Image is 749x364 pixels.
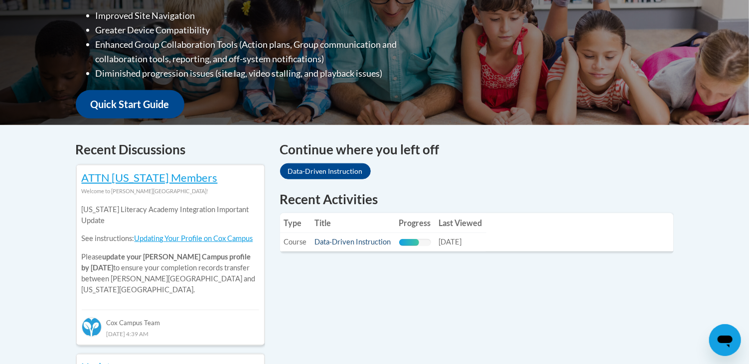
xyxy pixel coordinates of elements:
th: Last Viewed [435,213,486,233]
a: ATTN [US_STATE] Members [82,171,218,184]
div: Please to ensure your completion records transfer between [PERSON_NAME][GEOGRAPHIC_DATA] and [US_... [82,197,259,303]
h4: Recent Discussions [76,140,265,159]
div: Welcome to [PERSON_NAME][GEOGRAPHIC_DATA]! [82,186,259,197]
p: [US_STATE] Literacy Academy Integration Important Update [82,204,259,226]
li: Greater Device Compatibility [96,23,437,37]
iframe: Button to launch messaging window [709,324,741,356]
p: See instructions: [82,233,259,244]
span: Course [284,238,307,246]
h4: Continue where you left off [280,140,674,159]
a: Data-Driven Instruction [280,163,371,179]
div: Progress, % [399,239,420,246]
th: Progress [395,213,435,233]
h1: Recent Activities [280,190,674,208]
span: [DATE] [439,238,462,246]
th: Title [311,213,395,233]
div: [DATE] 4:39 AM [82,328,259,339]
a: Quick Start Guide [76,90,184,119]
img: Cox Campus Team [82,317,102,337]
a: Updating Your Profile on Cox Campus [135,234,253,243]
li: Diminished progression issues (site lag, video stalling, and playback issues) [96,66,437,81]
li: Improved Site Navigation [96,8,437,23]
li: Enhanced Group Collaboration Tools (Action plans, Group communication and collaboration tools, re... [96,37,437,66]
b: update your [PERSON_NAME] Campus profile by [DATE] [82,252,251,272]
a: Data-Driven Instruction [315,238,391,246]
div: Cox Campus Team [82,310,259,328]
th: Type [280,213,311,233]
